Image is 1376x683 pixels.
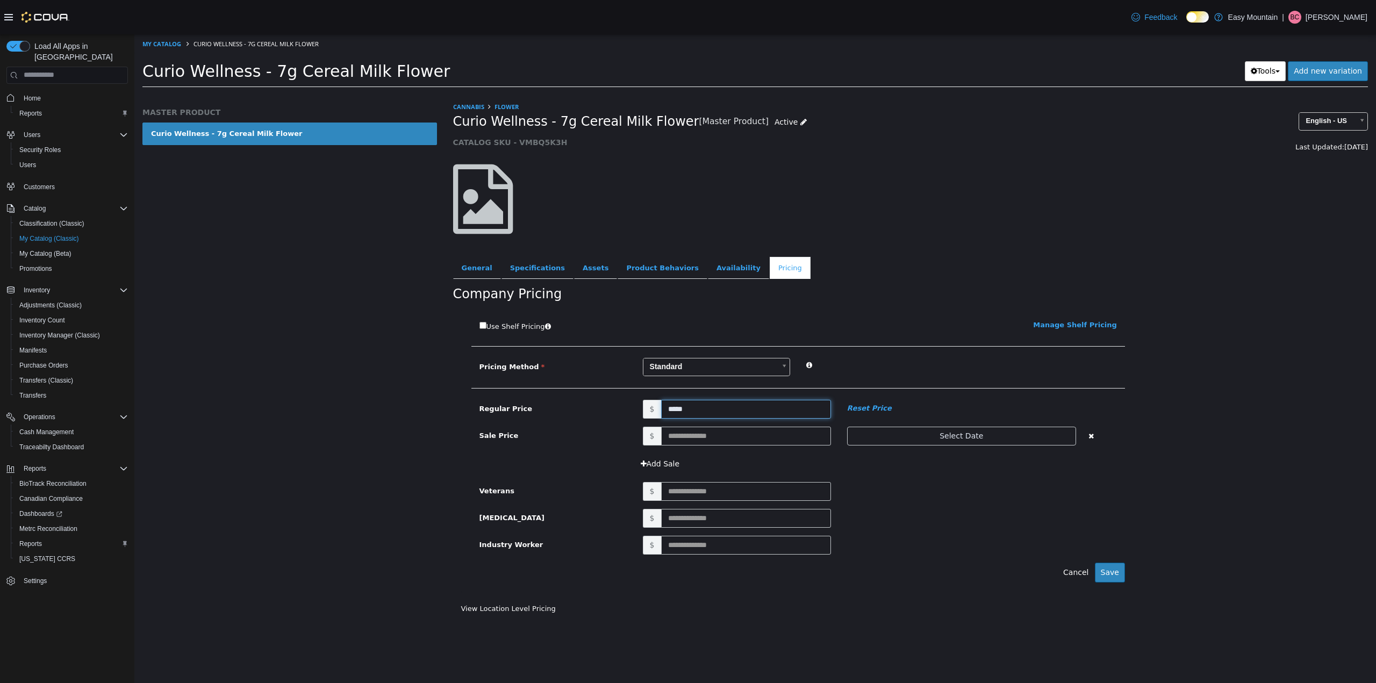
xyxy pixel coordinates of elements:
a: Dashboards [15,507,67,520]
span: Load All Apps in [GEOGRAPHIC_DATA] [30,41,128,62]
button: Users [11,157,132,172]
button: Cash Management [11,425,132,440]
span: My Catalog (Classic) [19,234,79,243]
h5: CATALOG SKU - VMBQ5K3H [319,103,1001,113]
a: Manifests [15,344,51,357]
span: Classification (Classic) [19,219,84,228]
span: Inventory Count [19,316,65,325]
span: Traceabilty Dashboard [19,443,84,451]
span: Catalog [24,204,46,213]
span: Dashboards [15,507,128,520]
button: Select Date [713,392,942,411]
span: Reports [19,109,42,118]
span: Reports [24,464,46,473]
span: Reports [15,107,128,120]
nav: Complex example [6,86,128,617]
h5: MASTER PRODUCT [8,73,303,83]
span: Metrc Reconciliation [19,524,77,533]
a: Cash Management [15,426,78,438]
button: [US_STATE] CCRS [11,551,132,566]
span: Adjustments (Classic) [19,301,82,310]
a: Reports [15,107,46,120]
span: Canadian Compliance [15,492,128,505]
button: Operations [19,411,60,423]
span: Pricing Method [345,328,411,336]
span: Reports [15,537,128,550]
button: Metrc Reconciliation [11,521,132,536]
span: Use Shelf Pricing [352,288,411,296]
input: Use Shelf Pricing [345,287,352,294]
button: Canadian Compliance [11,491,132,506]
a: Specifications [367,222,439,245]
span: Regular Price [345,370,398,378]
em: Reset Price [713,370,757,378]
button: Cancel [923,528,960,548]
a: Feedback [1127,6,1181,28]
a: Transfers [15,389,51,402]
button: Operations [2,409,132,425]
span: My Catalog (Classic) [15,232,128,245]
span: Standard [509,324,641,341]
span: Users [19,128,128,141]
button: Security Roles [11,142,132,157]
span: Operations [24,413,55,421]
button: Customers [2,179,132,195]
a: Reports [15,537,46,550]
span: Security Roles [19,146,61,154]
button: Save [961,528,991,548]
span: English - US [1165,78,1219,95]
a: Security Roles [15,143,65,156]
span: Sale Price [345,397,384,405]
span: Reports [19,462,128,475]
button: Reports [2,461,132,476]
a: Transfers (Classic) [15,374,77,387]
a: Manage Shelf Pricing [899,286,983,294]
button: Purchase Orders [11,358,132,373]
span: $ [508,448,527,466]
a: Standard [508,323,656,342]
a: Curio Wellness - 7g Cereal Milk Flower [8,88,303,111]
span: Home [24,94,41,103]
a: Purchase Orders [15,359,73,372]
span: Feedback [1144,12,1177,23]
img: Cova [21,12,69,23]
span: My Catalog (Beta) [19,249,71,258]
span: Purchase Orders [19,361,68,370]
button: Promotions [11,261,132,276]
span: Curio Wellness - 7g Cereal Milk Flower [59,5,184,13]
a: Active [634,78,678,98]
span: Washington CCRS [15,552,128,565]
button: Settings [2,573,132,588]
span: Users [24,131,40,139]
span: Promotions [15,262,128,275]
button: Inventory [19,284,54,297]
a: BioTrack Reconciliation [15,477,91,490]
a: My Catalog (Beta) [15,247,76,260]
a: Promotions [15,262,56,275]
a: General [319,222,367,245]
span: Users [19,161,36,169]
button: Tools [1110,27,1152,47]
a: English - US [1164,78,1234,96]
span: Metrc Reconciliation [15,522,128,535]
button: Inventory Manager (Classic) [11,328,132,343]
a: Flower [360,68,384,76]
a: Availability [574,222,635,245]
span: Purchase Orders [15,359,128,372]
a: View Location Level Pricing [327,570,421,578]
a: Settings [19,574,51,587]
span: $ [508,501,527,520]
span: Transfers (Classic) [19,376,73,385]
span: Active [640,83,663,92]
span: $ [508,474,527,493]
div: Ben Clements [1288,11,1301,24]
span: Settings [24,577,47,585]
span: $ [508,365,527,384]
a: Inventory Count [15,314,69,327]
span: Curio Wellness - 7g Cereal Milk Flower [8,27,316,46]
span: Curio Wellness - 7g Cereal Milk Flower [319,79,565,96]
span: Veterans [345,452,380,461]
span: $ [508,392,527,411]
a: Classification (Classic) [15,217,89,230]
